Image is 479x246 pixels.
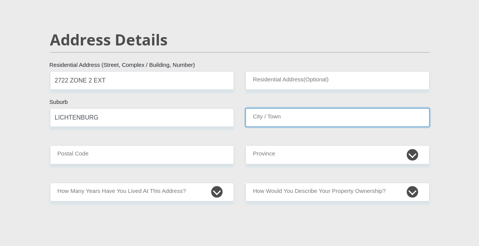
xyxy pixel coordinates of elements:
[245,145,429,164] select: Please Select a Province
[50,145,234,164] input: Postal Code
[245,183,429,201] select: Please select a value
[50,183,234,201] select: Please select a value
[50,31,429,49] h2: Address Details
[50,71,234,90] input: Valid residential address
[50,108,234,127] input: Suburb
[245,108,429,127] input: City
[245,71,429,90] input: Address line 2 (Optional)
